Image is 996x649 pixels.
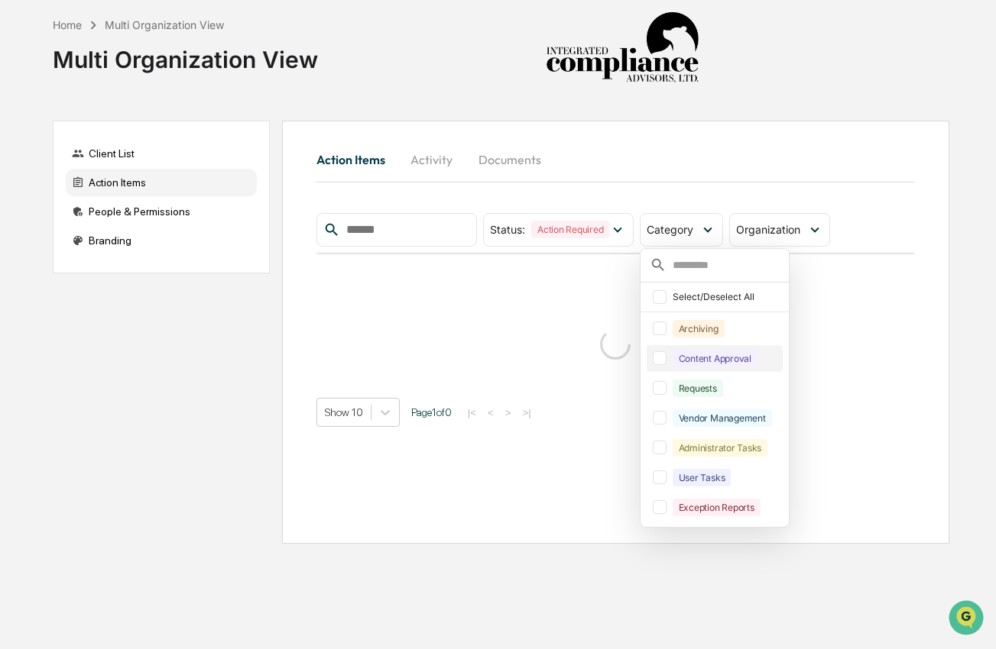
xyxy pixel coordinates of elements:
button: Activity [397,141,466,178]
a: 🖐️Preclearance [9,186,105,214]
div: activity tabs [316,141,915,178]
button: > [501,406,516,419]
div: Multi Organization View [105,18,224,31]
div: Select/Deselect All [673,291,780,302]
div: 🗄️ [111,194,123,206]
button: |< [463,406,481,419]
div: Content Approval [673,350,758,367]
div: Action Items [66,169,257,196]
a: 🗄️Attestations [105,186,196,214]
span: Preclearance [31,192,99,208]
div: People & Permissions [66,198,257,225]
button: Action Items [316,141,397,178]
a: Powered byPylon [108,258,185,270]
div: Branding [66,227,257,254]
div: User Tasks [673,469,732,486]
div: Administrator Tasks [673,439,767,457]
div: Archiving [673,320,725,337]
div: Home [53,18,82,31]
div: Exception Reports [673,499,761,516]
div: 🔎 [15,223,28,235]
button: Documents [466,141,553,178]
div: Multi Organization View [53,34,318,73]
div: 🖐️ [15,194,28,206]
span: Pylon [152,259,185,270]
span: Category [647,223,693,236]
img: Integrated Compliance Advisors [546,12,699,84]
img: 1746055101610-c473b297-6a78-478c-a979-82029cc54cd1 [15,117,43,144]
iframe: Open customer support [947,599,988,640]
p: How can we help? [15,32,278,57]
button: >| [518,406,536,419]
a: 🔎Data Lookup [9,215,102,243]
span: Status : [490,223,525,236]
span: Attestations [126,192,190,208]
div: Start new chat [52,117,251,132]
span: Page 1 of 0 [411,406,452,418]
span: Data Lookup [31,221,96,237]
div: Action Required [531,221,609,238]
button: < [483,406,498,419]
div: We're available if you need us! [52,132,193,144]
button: Start new chat [260,121,278,140]
div: Requests [673,379,723,397]
span: Organization [736,223,800,236]
div: Vendor Management [673,409,772,427]
div: Client List [66,140,257,167]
